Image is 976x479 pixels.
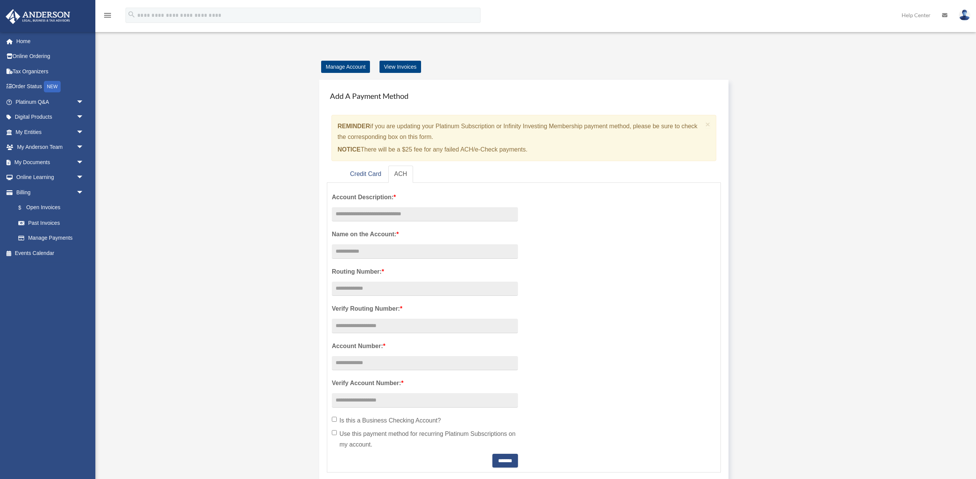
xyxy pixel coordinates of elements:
label: Verify Routing Number: [332,303,518,314]
a: menu [103,13,112,20]
a: My Anderson Teamarrow_drop_down [5,140,95,155]
a: View Invoices [379,61,421,73]
a: My Documentsarrow_drop_down [5,155,95,170]
a: Digital Productsarrow_drop_down [5,110,95,125]
p: There will be a $25 fee for any failed ACH/e-Check payments. [338,144,703,155]
a: Online Ordering [5,49,95,64]
a: My Entitiesarrow_drop_down [5,124,95,140]
a: Events Calendar [5,245,95,261]
a: Platinum Q&Aarrow_drop_down [5,94,95,110]
span: arrow_drop_down [76,124,92,140]
input: Use this payment method for recurring Platinum Subscriptions on my account. [332,430,337,435]
strong: REMINDER [338,123,370,129]
span: arrow_drop_down [76,155,92,170]
a: Home [5,34,95,49]
label: Is this a Business Checking Account? [332,415,518,426]
label: Name on the Account: [332,229,518,240]
i: search [127,10,136,19]
span: arrow_drop_down [76,170,92,185]
label: Account Description: [332,192,518,203]
a: Tax Organizers [5,64,95,79]
a: Order StatusNEW [5,79,95,95]
a: Manage Account [321,61,370,73]
img: Anderson Advisors Platinum Portal [3,9,72,24]
span: arrow_drop_down [76,94,92,110]
input: Is this a Business Checking Account? [332,417,337,422]
a: Billingarrow_drop_down [5,185,95,200]
a: Online Learningarrow_drop_down [5,170,95,185]
label: Verify Account Number: [332,378,518,389]
label: Account Number: [332,341,518,352]
a: ACH [388,166,413,183]
h4: Add A Payment Method [327,87,721,104]
i: menu [103,11,112,20]
a: Manage Payments [11,231,92,246]
img: User Pic [959,10,970,21]
span: × [706,120,711,129]
a: $Open Invoices [11,200,95,216]
span: arrow_drop_down [76,110,92,125]
label: Use this payment method for recurring Platinum Subscriptions on my account. [332,429,518,450]
label: Routing Number: [332,266,518,277]
span: arrow_drop_down [76,185,92,200]
div: NEW [44,81,61,92]
a: Past Invoices [11,215,95,231]
button: Close [706,120,711,128]
span: $ [23,203,26,213]
strong: NOTICE [338,146,360,153]
a: Credit Card [344,166,388,183]
div: if you are updating your Platinum Subscription or Infinity Investing Membership payment method, p... [331,115,716,161]
span: arrow_drop_down [76,140,92,155]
